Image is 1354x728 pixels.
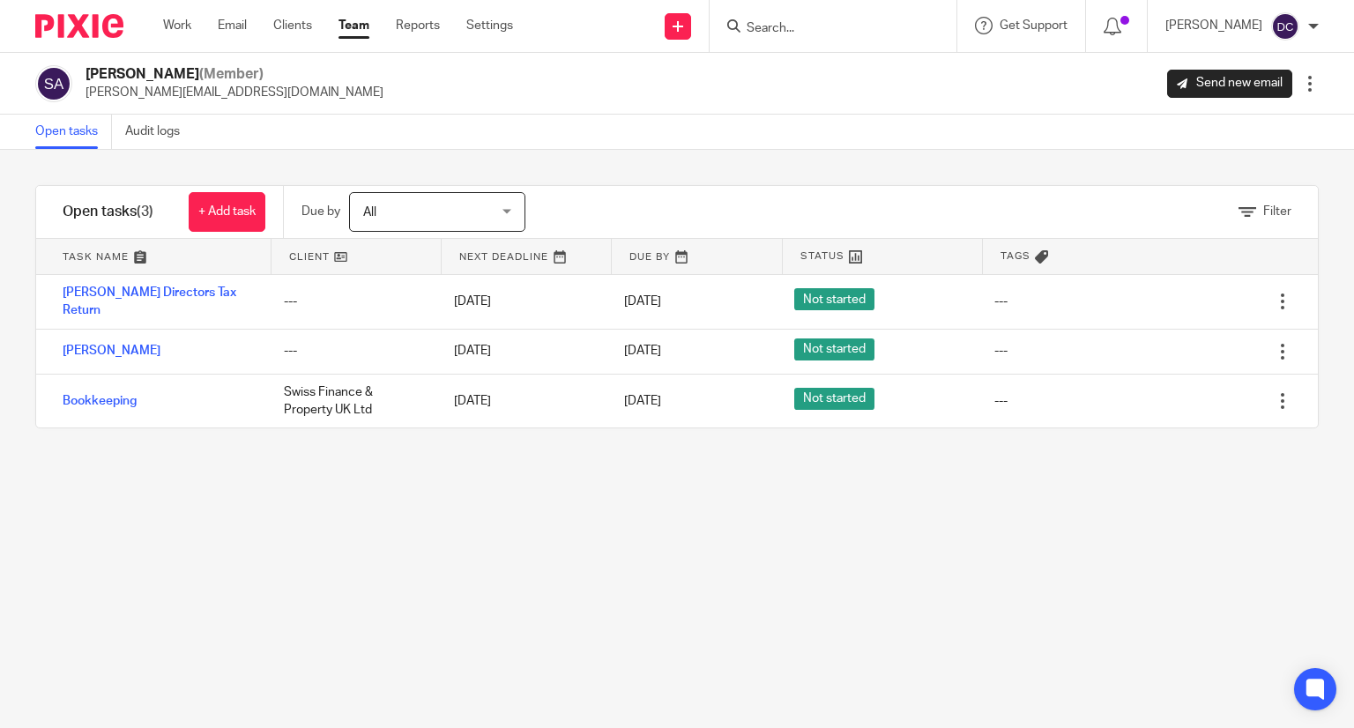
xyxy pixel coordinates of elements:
img: Pixie [35,14,123,38]
span: [DATE] [624,395,661,407]
p: [PERSON_NAME] [1165,17,1262,34]
div: --- [266,333,436,368]
span: (Member) [199,67,264,81]
a: Audit logs [125,115,193,149]
span: Get Support [1000,19,1068,32]
p: Due by [301,203,340,220]
div: Swiss Finance & Property UK Ltd [266,375,436,428]
img: svg%3E [35,65,72,102]
img: svg%3E [1271,12,1299,41]
span: Not started [794,388,874,410]
span: [DATE] [624,345,661,358]
span: (3) [137,204,153,219]
a: Open tasks [35,115,112,149]
div: --- [994,342,1008,360]
span: Status [800,249,844,264]
div: [DATE] [436,284,606,319]
a: Work [163,17,191,34]
a: Team [338,17,369,34]
div: --- [994,392,1008,410]
a: Reports [396,17,440,34]
a: Email [218,17,247,34]
div: --- [994,293,1008,310]
div: [DATE] [436,333,606,368]
span: All [363,206,376,219]
div: [DATE] [436,383,606,419]
a: Bookkeeping [63,395,137,407]
h2: [PERSON_NAME] [86,65,383,84]
div: --- [266,284,436,319]
p: [PERSON_NAME][EMAIL_ADDRESS][DOMAIN_NAME] [86,84,383,101]
a: + Add task [189,192,265,232]
input: Search [745,21,904,37]
span: Not started [794,288,874,310]
span: Tags [1001,249,1030,264]
a: Settings [466,17,513,34]
a: Send new email [1167,70,1292,98]
a: Clients [273,17,312,34]
span: Not started [794,338,874,360]
h1: Open tasks [63,203,153,221]
span: Filter [1263,205,1291,218]
span: [DATE] [624,295,661,308]
a: [PERSON_NAME] [63,345,160,357]
a: [PERSON_NAME] Directors Tax Return [63,286,236,316]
